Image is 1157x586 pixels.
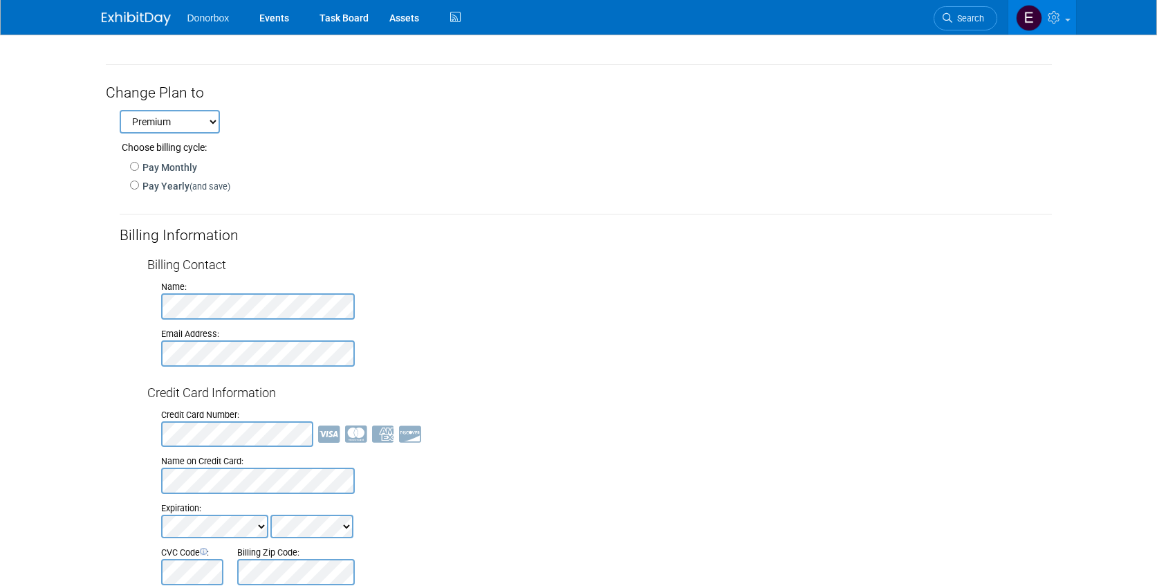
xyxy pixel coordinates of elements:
span: Donorbox [187,12,230,24]
div: Email Address: [161,328,1052,340]
span: Search [952,13,984,24]
div: Change Plan to [106,75,1052,103]
label: Pay Monthly [139,161,197,174]
img: Emily Sanders [1016,5,1042,31]
div: Billing Zip Code: [237,547,355,559]
div: CVC Code : [161,547,223,559]
div: Name on Credit Card: [161,455,1052,468]
div: Expiration: [161,502,1052,515]
div: Name: [161,281,1052,293]
div: Credit Card Number: [161,409,1052,421]
a: Search [934,6,997,30]
span: (and save) [189,181,230,192]
img: ExhibitDay [102,12,171,26]
div: Choose billing cycle: [120,134,1052,154]
label: Pay Yearly [139,179,230,193]
div: Credit Card Information [147,384,1052,402]
div: Billing Information [120,214,1052,256]
div: Billing Contact [147,256,1052,274]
